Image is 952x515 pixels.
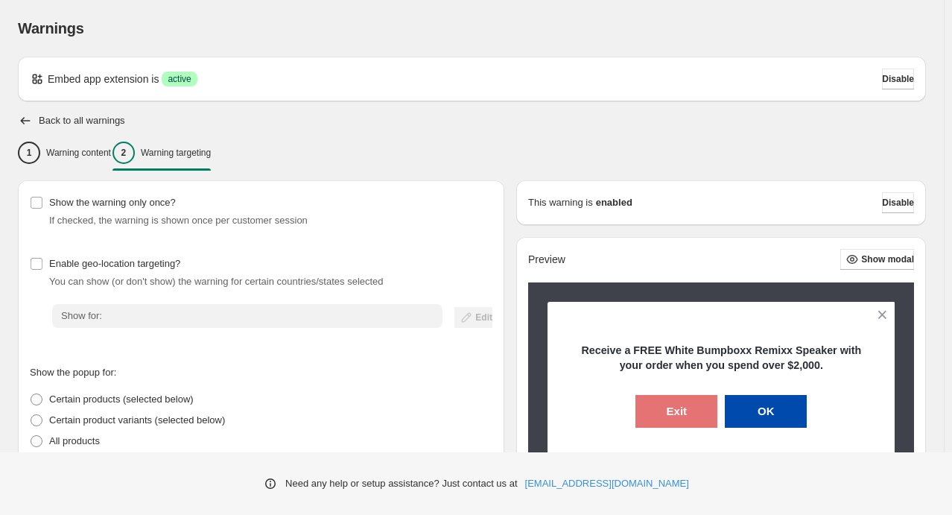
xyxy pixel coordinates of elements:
span: Show the warning only once? [49,197,176,208]
span: Show modal [861,253,914,265]
span: Certain product variants (selected below) [49,414,225,426]
span: Disable [882,73,914,85]
span: Show for: [61,310,102,321]
button: Disable [882,69,914,89]
div: 2 [112,142,135,164]
p: Embed app extension is [48,72,159,86]
strong: enabled [596,195,632,210]
p: Warning content [46,147,111,159]
button: Show modal [840,249,914,270]
button: Exit [635,395,717,428]
p: All products [49,434,100,449]
p: This warning is [528,195,593,210]
span: You can show (or don't show) the warning for certain countries/states selected [49,276,384,287]
button: 1Warning content [18,137,111,168]
button: 2Warning targeting [112,137,211,168]
span: active [168,73,191,85]
span: Disable [882,197,914,209]
span: Certain products (selected below) [49,394,194,405]
div: 1 [18,142,40,164]
a: [EMAIL_ADDRESS][DOMAIN_NAME] [525,476,689,491]
strong: Receive a FREE White Bumpboxx Remixx Speaker with your order when you spend over $2,000. [581,344,861,371]
h2: Preview [528,253,565,266]
span: Show the popup for: [30,367,116,378]
h2: Back to all warnings [39,115,125,127]
button: OK [725,395,807,428]
button: Disable [882,192,914,213]
span: Warnings [18,20,84,37]
span: Enable geo-location targeting? [49,258,180,269]
span: If checked, the warning is shown once per customer session [49,215,308,226]
p: Warning targeting [141,147,211,159]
